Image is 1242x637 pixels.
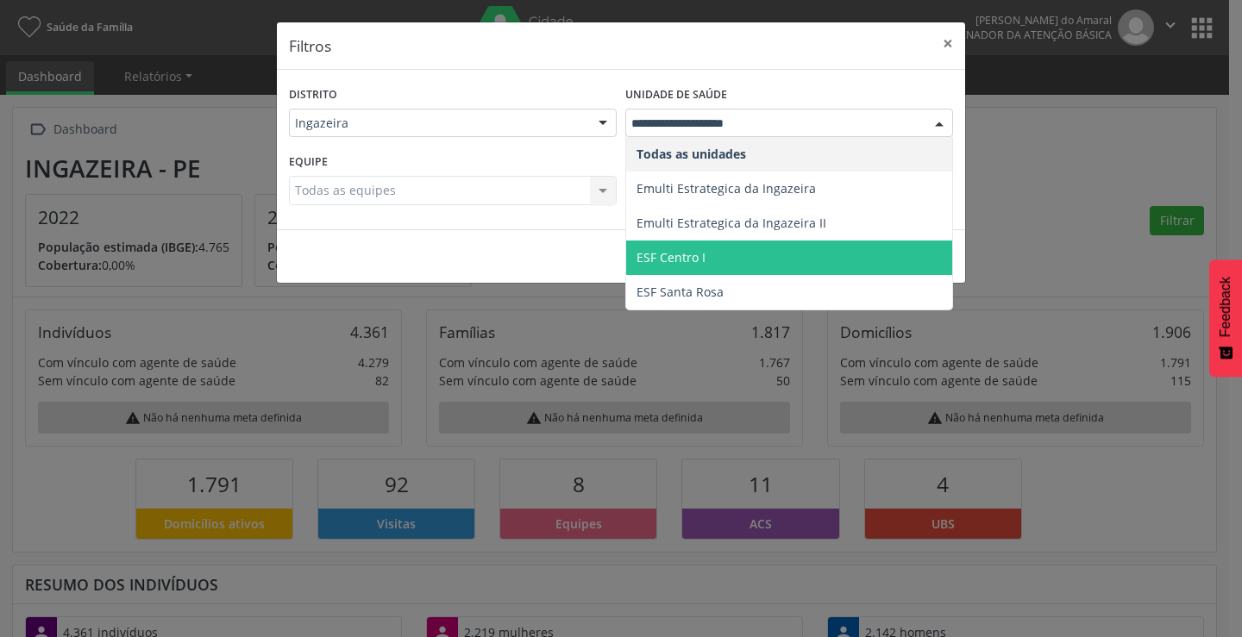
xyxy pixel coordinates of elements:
[289,34,331,57] h5: Filtros
[289,149,328,176] label: Equipe
[295,115,581,132] span: Ingazeira
[637,180,816,197] span: Emulti Estrategica da Ingazeira
[637,249,706,265] span: ESF Centro I
[625,82,727,109] label: Unidade de saúde
[931,22,965,65] button: Close
[637,284,724,300] span: ESF Santa Rosa
[637,146,746,162] span: Todas as unidades
[1218,277,1233,337] span: Feedback
[1209,259,1242,377] button: Feedback - Mostrar pesquisa
[289,82,337,109] label: Distrito
[637,215,826,231] span: Emulti Estrategica da Ingazeira II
